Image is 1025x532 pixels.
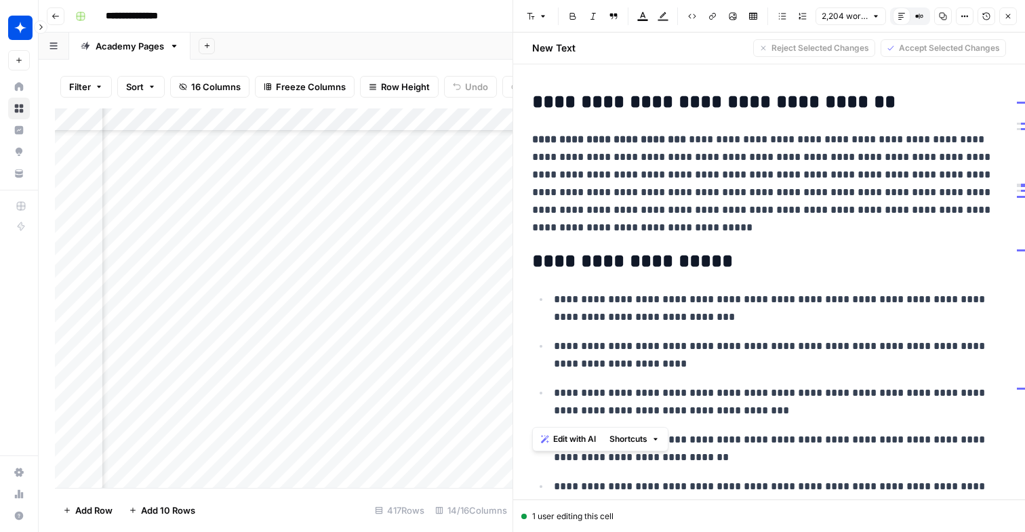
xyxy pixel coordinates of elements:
[532,41,576,55] h2: New Text
[8,16,33,40] img: Wiz Logo
[69,33,190,60] a: Academy Pages
[126,80,144,94] span: Sort
[121,499,203,521] button: Add 10 Rows
[816,7,886,25] button: 2,204 words
[609,433,647,445] span: Shortcuts
[60,76,112,98] button: Filter
[8,462,30,483] a: Settings
[771,42,869,54] span: Reject Selected Changes
[255,76,355,98] button: Freeze Columns
[55,499,121,521] button: Add Row
[604,430,665,448] button: Shortcuts
[521,510,1017,523] div: 1 user editing this cell
[8,141,30,163] a: Opportunities
[170,76,249,98] button: 16 Columns
[141,504,195,517] span: Add 10 Rows
[8,76,30,98] a: Home
[8,505,30,527] button: Help + Support
[753,39,875,57] button: Reject Selected Changes
[8,98,30,119] a: Browse
[8,163,30,184] a: Your Data
[822,10,868,22] span: 2,204 words
[191,80,241,94] span: 16 Columns
[465,80,488,94] span: Undo
[553,433,596,445] span: Edit with AI
[117,76,165,98] button: Sort
[8,119,30,141] a: Insights
[75,504,113,517] span: Add Row
[69,80,91,94] span: Filter
[381,80,430,94] span: Row Height
[369,499,430,521] div: 417 Rows
[360,76,439,98] button: Row Height
[96,39,164,53] div: Academy Pages
[430,499,512,521] div: 14/16 Columns
[276,80,346,94] span: Freeze Columns
[8,483,30,505] a: Usage
[536,430,601,448] button: Edit with AI
[899,42,1000,54] span: Accept Selected Changes
[444,76,497,98] button: Undo
[881,39,1006,57] button: Accept Selected Changes
[8,11,30,45] button: Workspace: Wiz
